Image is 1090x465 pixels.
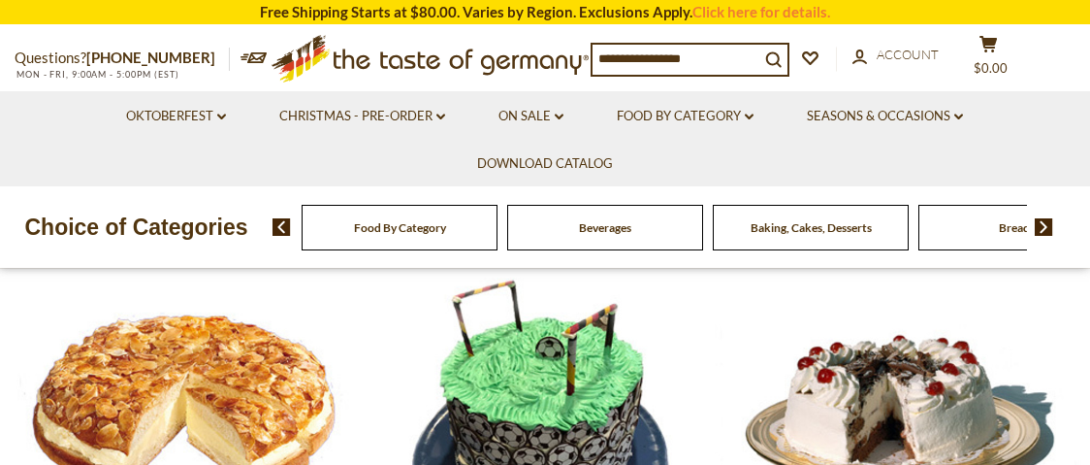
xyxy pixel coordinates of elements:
a: [PHONE_NUMBER] [86,49,215,66]
a: Oktoberfest [126,106,226,127]
span: MON - FRI, 9:00AM - 5:00PM (EST) [15,69,179,80]
a: Christmas - PRE-ORDER [279,106,445,127]
button: $0.00 [959,35,1017,83]
p: Questions? [15,46,230,71]
span: $0.00 [974,60,1008,76]
a: Beverages [579,220,631,235]
a: Account [852,45,939,66]
img: previous arrow [272,218,291,236]
a: Food By Category [617,106,753,127]
a: Baking, Cakes, Desserts [751,220,872,235]
a: Breads [999,220,1035,235]
a: Seasons & Occasions [807,106,963,127]
a: Download Catalog [477,153,613,175]
span: Account [877,47,939,62]
img: next arrow [1035,218,1053,236]
a: Food By Category [354,220,446,235]
a: Click here for details. [692,3,830,20]
a: On Sale [498,106,563,127]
